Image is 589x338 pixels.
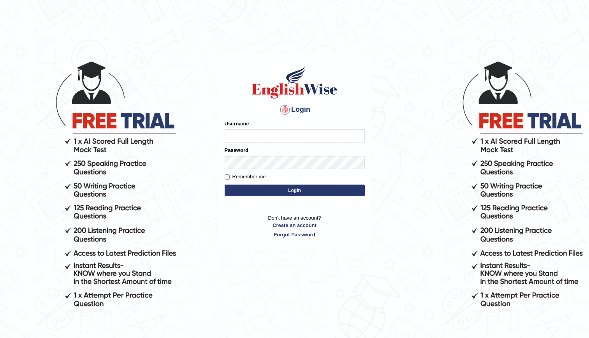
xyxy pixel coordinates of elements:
[225,174,230,180] input: Remember me
[225,222,365,229] a: Create an account
[225,185,365,196] button: Login
[225,104,365,116] h4: Login
[225,173,266,181] label: Remember me
[225,214,365,238] p: Don't have an account?
[225,146,248,154] label: Password
[225,120,249,127] label: Username
[250,65,339,100] img: Logo of English Wise sign in for intelligent practice with AI
[225,231,365,238] a: Forgot Password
